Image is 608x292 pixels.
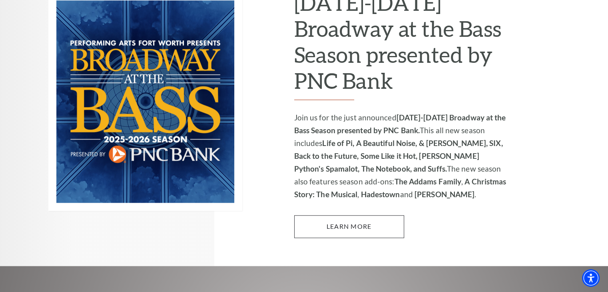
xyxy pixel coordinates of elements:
strong: The Addams Family [394,177,461,186]
p: Join us for the just announced This all new season includes The new season also features season a... [294,111,508,201]
div: Accessibility Menu [582,269,600,287]
strong: A Christmas Story: The Musical [294,177,506,199]
strong: Hadestown [361,190,400,199]
strong: Life of Pi, A Beautiful Noise, & [PERSON_NAME], SIX, Back to the Future, Some Like it Hot, [PERSO... [294,138,503,173]
strong: [DATE]-[DATE] Broadway at the Bass Season presented by PNC Bank. [294,113,506,135]
a: Learn More 2025-2026 Broadway at the Bass Season presented by PNC Bank [294,215,404,238]
strong: [PERSON_NAME] [415,190,474,199]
